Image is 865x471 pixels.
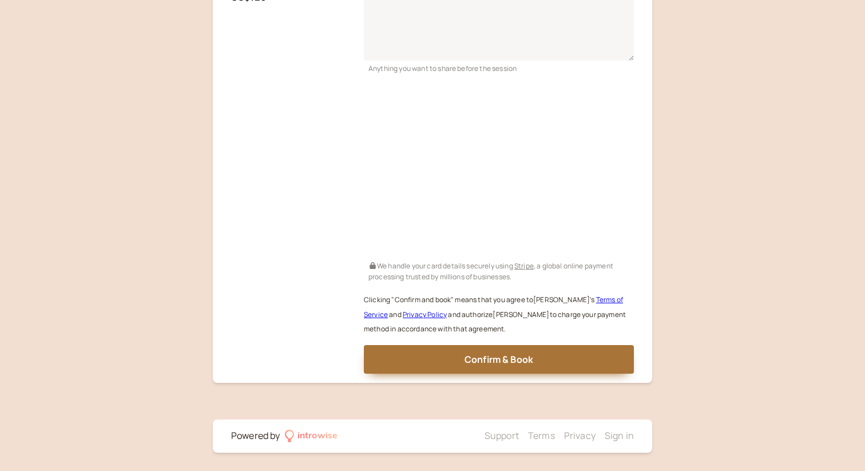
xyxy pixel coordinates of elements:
[605,429,634,442] a: Sign in
[362,81,636,258] iframe: To enrich screen reader interactions, please activate Accessibility in Grammarly extension settings
[231,429,280,444] div: Powered by
[364,295,623,319] a: Terms of Service
[285,429,338,444] a: introwise
[364,61,634,74] div: Anything you want to share before the session
[364,345,634,374] button: Confirm & Book
[364,258,634,283] div: We handle your card details securely using , a global online payment processing trusted by millio...
[297,429,338,444] div: introwise
[465,353,533,366] span: Confirm & Book
[514,261,534,271] a: Stripe
[364,295,626,334] small: Clicking "Confirm and book" means that you agree to [PERSON_NAME] ' s and and authorize [PERSON_N...
[564,429,596,442] a: Privacy
[485,429,519,442] a: Support
[528,429,555,442] a: Terms
[403,310,447,319] a: Privacy Policy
